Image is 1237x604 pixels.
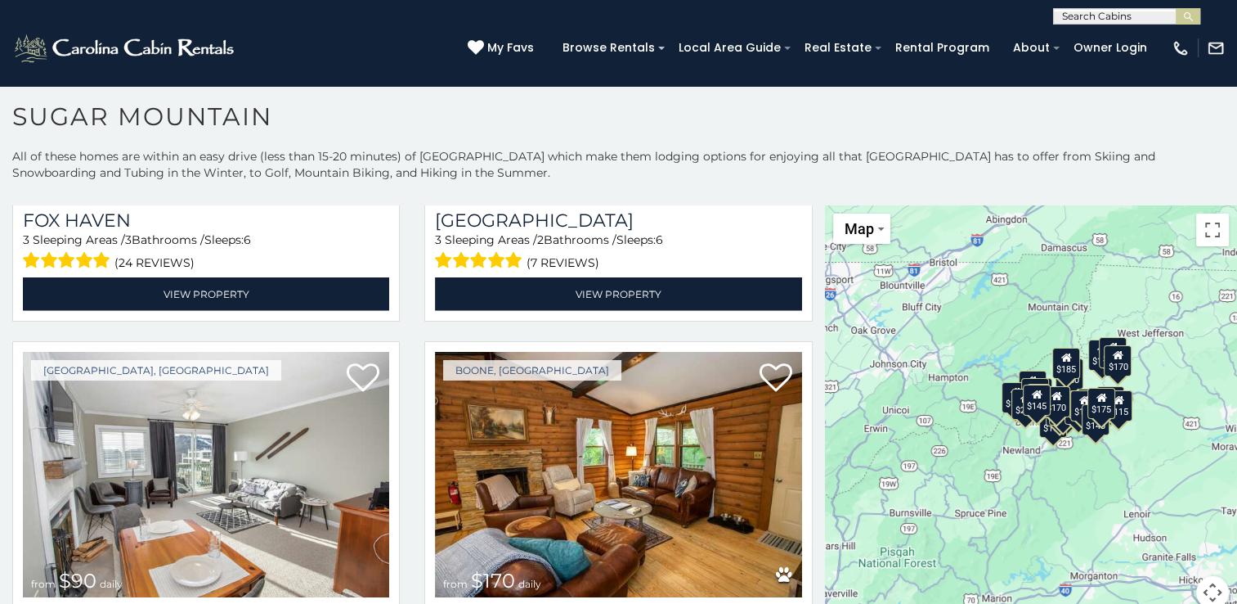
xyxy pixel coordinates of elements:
[1023,384,1051,415] div: $145
[760,362,792,396] a: Add to favorites
[1104,345,1132,376] div: $170
[1046,394,1073,426] div: $180
[670,35,789,61] a: Local Area Guide
[1055,358,1082,390] div: $160
[31,360,281,381] a: [GEOGRAPHIC_DATA], [GEOGRAPHIC_DATA]
[31,578,56,590] span: from
[1042,386,1070,417] div: $170
[471,569,515,593] span: $170
[1052,347,1080,378] div: $185
[1081,403,1109,435] div: $140
[59,569,96,593] span: $90
[23,277,389,311] a: View Property
[887,35,997,61] a: Rental Program
[1042,385,1070,417] div: $200
[1065,35,1155,61] a: Owner Login
[554,35,663,61] a: Browse Rentals
[347,362,379,396] a: Add to favorites
[435,232,441,247] span: 3
[1088,340,1116,371] div: $110
[1027,383,1050,414] div: $90
[1105,390,1132,421] div: $115
[100,578,123,590] span: daily
[487,39,534,56] span: My Favs
[527,252,599,273] span: (7 reviews)
[468,39,538,57] a: My Favs
[435,210,801,232] a: [GEOGRAPHIC_DATA]
[518,578,541,590] span: daily
[23,352,389,597] img: Condo at Pinnacle Inn Resort
[1207,39,1225,57] img: mail-regular-white.png
[23,232,389,273] div: Sleeping Areas / Bathrooms / Sleeps:
[1069,388,1097,419] div: $165
[537,232,544,247] span: 2
[443,360,621,381] a: Boone, [GEOGRAPHIC_DATA]
[443,578,468,590] span: from
[12,32,239,65] img: White-1-2.png
[23,352,389,597] a: Condo at Pinnacle Inn Resort from $90 daily
[114,252,195,273] span: (24 reviews)
[1172,39,1190,57] img: phone-regular-white.png
[1039,406,1067,437] div: $190
[1019,370,1047,401] div: $125
[435,352,801,597] img: Fir River Cabin
[1196,214,1229,246] button: Toggle fullscreen view
[435,277,801,311] a: View Property
[833,214,890,244] button: Change map style
[1064,394,1091,425] div: $155
[1070,390,1098,421] div: $125
[1002,382,1029,413] div: $170
[796,35,880,61] a: Real Estate
[244,232,251,247] span: 6
[1049,394,1077,425] div: $210
[1096,386,1124,417] div: $130
[125,232,132,247] span: 3
[435,210,801,232] h3: Eagle Ridge Creek
[1020,378,1048,409] div: $150
[656,232,663,247] span: 6
[23,232,29,247] span: 3
[1011,388,1039,419] div: $215
[435,232,801,273] div: Sleeping Areas / Bathrooms / Sleeps:
[845,220,874,237] span: Map
[1087,388,1115,419] div: $175
[435,352,801,597] a: Fir River Cabin from $170 daily
[23,210,389,232] a: Fox Haven
[1099,337,1127,368] div: $170
[1005,35,1058,61] a: About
